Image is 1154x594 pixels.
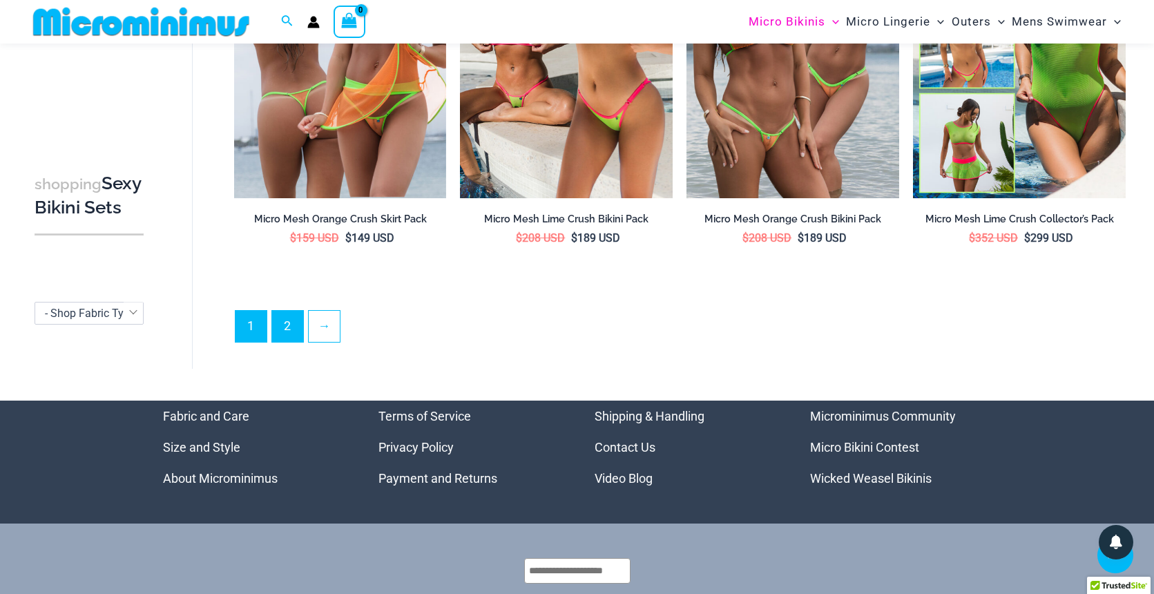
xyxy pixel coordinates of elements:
[1012,4,1107,39] span: Mens Swimwear
[571,231,620,245] bdi: 189 USD
[163,401,345,494] aside: Footer Widget 1
[952,4,991,39] span: Outers
[460,213,673,226] h2: Micro Mesh Lime Crush Bikini Pack
[749,4,825,39] span: Micro Bikinis
[686,213,899,226] h2: Micro Mesh Orange Crush Bikini Pack
[281,13,294,30] a: Search icon link
[743,2,1126,41] nav: Site Navigation
[234,310,1126,350] nav: Product Pagination
[378,440,454,454] a: Privacy Policy
[825,4,839,39] span: Menu Toggle
[846,4,930,39] span: Micro Lingerie
[516,231,565,245] bdi: 208 USD
[913,213,1126,231] a: Micro Mesh Lime Crush Collector’s Pack
[345,231,394,245] bdi: 149 USD
[810,401,992,494] nav: Menu
[378,401,560,494] nav: Menu
[378,471,497,486] a: Payment and Returns
[235,311,267,342] span: Page 1
[28,6,255,37] img: MM SHOP LOGO FLAT
[234,213,447,226] h2: Micro Mesh Orange Crush Skirt Pack
[378,409,471,423] a: Terms of Service
[810,440,919,454] a: Micro Bikini Contest
[969,231,975,245] span: $
[742,231,749,245] span: $
[798,231,804,245] span: $
[930,4,944,39] span: Menu Toggle
[745,4,843,39] a: Micro BikinisMenu ToggleMenu Toggle
[163,471,278,486] a: About Microminimus
[810,409,956,423] a: Microminimus Community
[1107,4,1121,39] span: Menu Toggle
[272,311,303,342] a: Page 2
[913,213,1126,226] h2: Micro Mesh Lime Crush Collector’s Pack
[571,231,577,245] span: $
[686,213,899,231] a: Micro Mesh Orange Crush Bikini Pack
[163,409,249,423] a: Fabric and Care
[948,4,1008,39] a: OutersMenu ToggleMenu Toggle
[345,231,352,245] span: $
[595,440,655,454] a: Contact Us
[1024,231,1030,245] span: $
[1024,231,1073,245] bdi: 299 USD
[516,231,522,245] span: $
[290,231,296,245] span: $
[334,6,365,37] a: View Shopping Cart, empty
[309,311,340,342] a: →
[307,16,320,28] a: Account icon link
[163,440,240,454] a: Size and Style
[35,303,143,325] span: - Shop Fabric Type
[35,303,144,325] span: - Shop Fabric Type
[843,4,948,39] a: Micro LingerieMenu ToggleMenu Toggle
[290,231,339,245] bdi: 159 USD
[742,231,791,245] bdi: 208 USD
[35,172,144,220] h3: Sexy Bikini Sets
[810,471,932,486] a: Wicked Weasel Bikinis
[595,401,776,494] nav: Menu
[595,401,776,494] aside: Footer Widget 3
[163,401,345,494] nav: Menu
[798,231,847,245] bdi: 189 USD
[378,401,560,494] aside: Footer Widget 2
[45,307,135,320] span: - Shop Fabric Type
[991,4,1005,39] span: Menu Toggle
[595,409,704,423] a: Shipping & Handling
[234,213,447,231] a: Micro Mesh Orange Crush Skirt Pack
[35,175,102,193] span: shopping
[460,213,673,231] a: Micro Mesh Lime Crush Bikini Pack
[1008,4,1124,39] a: Mens SwimwearMenu ToggleMenu Toggle
[595,471,653,486] a: Video Blog
[969,231,1018,245] bdi: 352 USD
[810,401,992,494] aside: Footer Widget 4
